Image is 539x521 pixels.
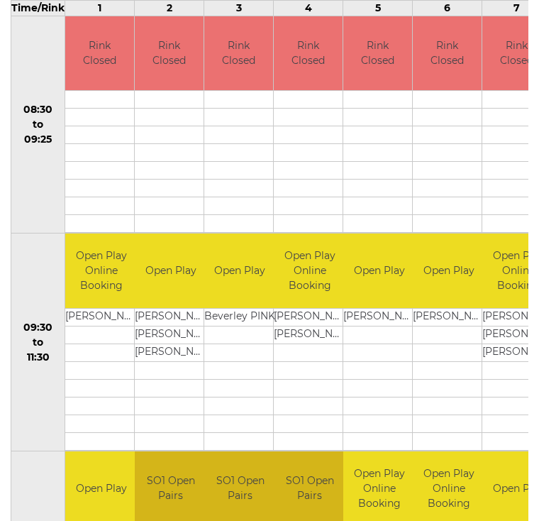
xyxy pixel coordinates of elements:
[413,16,482,91] td: Rink Closed
[343,16,412,91] td: Rink Closed
[204,234,275,308] td: Open Play
[343,308,415,326] td: [PERSON_NAME]
[135,16,204,91] td: Rink Closed
[11,234,65,451] td: 09:30 to 11:30
[413,308,484,326] td: [PERSON_NAME]
[11,16,65,234] td: 08:30 to 09:25
[65,16,134,91] td: Rink Closed
[65,234,137,308] td: Open Play Online Booking
[135,344,206,361] td: [PERSON_NAME]
[413,234,484,308] td: Open Play
[204,16,273,91] td: Rink Closed
[135,308,206,326] td: [PERSON_NAME]
[274,326,345,344] td: [PERSON_NAME]
[274,16,343,91] td: Rink Closed
[274,234,345,308] td: Open Play Online Booking
[135,234,206,308] td: Open Play
[274,308,345,326] td: [PERSON_NAME]
[204,308,275,326] td: Beverley PINK
[65,308,137,326] td: [PERSON_NAME]
[343,234,415,308] td: Open Play
[135,326,206,344] td: [PERSON_NAME]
